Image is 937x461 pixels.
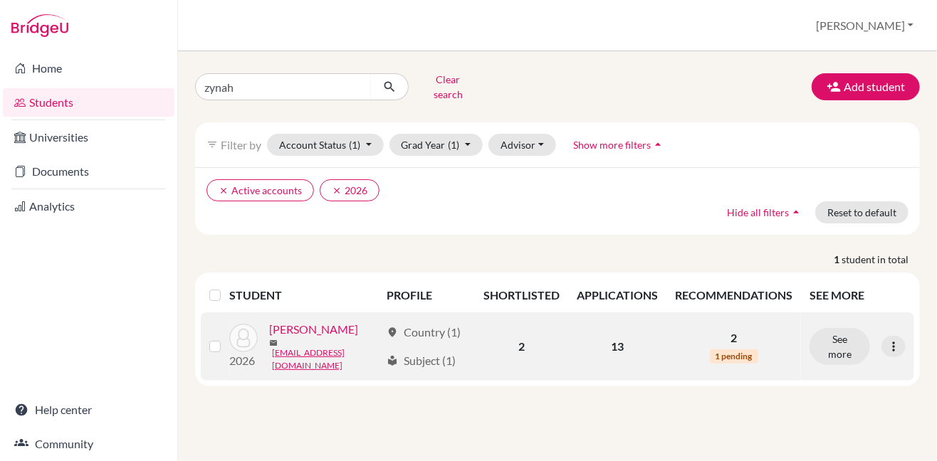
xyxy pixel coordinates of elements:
[568,312,666,381] td: 13
[810,12,920,39] button: [PERSON_NAME]
[269,339,278,347] span: mail
[229,278,378,312] th: STUDENT
[3,157,174,186] a: Documents
[219,186,229,196] i: clear
[206,179,314,201] button: clearActive accounts
[3,54,174,83] a: Home
[568,278,666,312] th: APPLICATIONS
[710,349,758,364] span: 1 pending
[221,138,261,152] span: Filter by
[387,327,398,338] span: location_on
[387,324,461,341] div: Country (1)
[387,352,456,369] div: Subject (1)
[378,278,475,312] th: PROFILE
[801,278,914,312] th: SEE MORE
[229,352,258,369] p: 2026
[727,206,789,218] span: Hide all filters
[449,139,460,151] span: (1)
[3,88,174,117] a: Students
[3,396,174,424] a: Help center
[409,68,488,105] button: Clear search
[3,192,174,221] a: Analytics
[488,134,556,156] button: Advisor
[834,252,842,267] strong: 1
[269,321,358,338] a: [PERSON_NAME]
[229,324,258,352] img: Siddiqui, Zynah
[206,139,218,150] i: filter_list
[842,252,920,267] span: student in total
[574,139,651,151] span: Show more filters
[332,186,342,196] i: clear
[349,139,360,151] span: (1)
[562,134,678,156] button: Show more filtersarrow_drop_up
[675,329,792,346] p: 2
[666,278,801,312] th: RECOMMENDATIONS
[387,355,398,366] span: local_library
[812,73,920,100] button: Add student
[789,205,803,219] i: arrow_drop_up
[267,134,384,156] button: Account Status(1)
[475,278,568,312] th: SHORTLISTED
[3,123,174,152] a: Universities
[815,201,909,223] button: Reset to default
[195,73,372,100] input: Find student by name...
[11,14,68,37] img: Bridge-U
[389,134,483,156] button: Grad Year(1)
[3,430,174,458] a: Community
[715,201,815,223] button: Hide all filtersarrow_drop_up
[810,328,870,365] button: See more
[272,346,380,372] a: [EMAIL_ADDRESS][DOMAIN_NAME]
[475,312,568,381] td: 2
[320,179,379,201] button: clear2026
[651,137,666,152] i: arrow_drop_up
